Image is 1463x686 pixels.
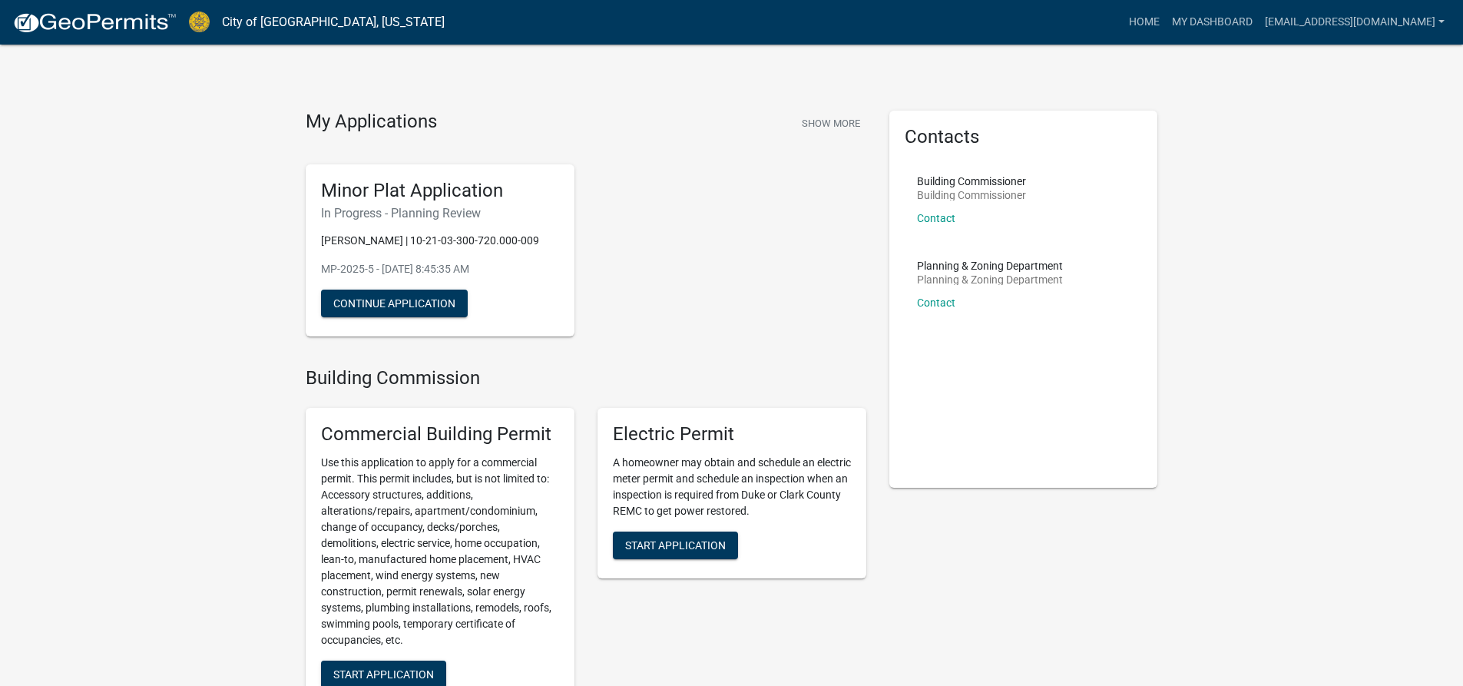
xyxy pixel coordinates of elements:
p: Building Commissioner [917,176,1026,187]
a: City of [GEOGRAPHIC_DATA], [US_STATE] [222,9,445,35]
span: Start Application [333,668,434,681]
p: Use this application to apply for a commercial permit. This permit includes, but is not limited t... [321,455,559,648]
span: Start Application [625,539,726,552]
h5: Minor Plat Application [321,180,559,202]
p: Planning & Zoning Department [917,274,1063,285]
a: Home [1123,8,1166,37]
h5: Contacts [905,126,1143,148]
h6: In Progress - Planning Review [321,206,559,220]
button: Show More [796,111,866,136]
h5: Commercial Building Permit [321,423,559,446]
h5: Electric Permit [613,423,851,446]
h4: Building Commission [306,367,866,389]
button: Continue Application [321,290,468,317]
img: City of Jeffersonville, Indiana [189,12,210,32]
a: Contact [917,297,955,309]
p: [PERSON_NAME] | 10-21-03-300-720.000-009 [321,233,559,249]
a: [EMAIL_ADDRESS][DOMAIN_NAME] [1259,8,1451,37]
button: Start Application [613,532,738,559]
a: My Dashboard [1166,8,1259,37]
p: MP-2025-5 - [DATE] 8:45:35 AM [321,261,559,277]
a: Contact [917,212,955,224]
p: Planning & Zoning Department [917,260,1063,271]
h4: My Applications [306,111,437,134]
p: A homeowner may obtain and schedule an electric meter permit and schedule an inspection when an i... [613,455,851,519]
p: Building Commissioner [917,190,1026,200]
